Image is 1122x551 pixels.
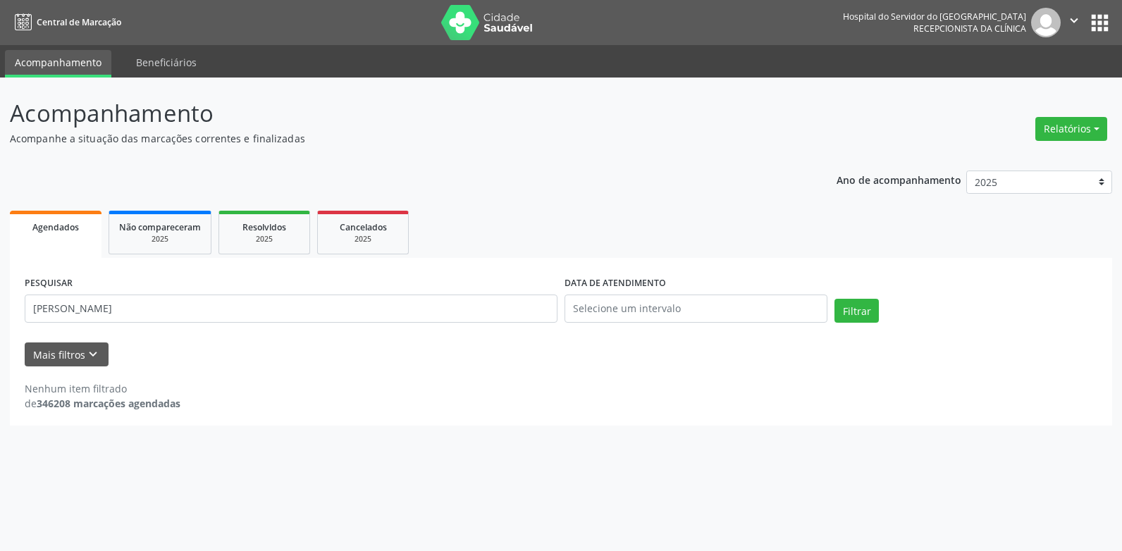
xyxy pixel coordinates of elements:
div: 2025 [119,234,201,244]
label: DATA DE ATENDIMENTO [565,273,666,295]
div: Hospital do Servidor do [GEOGRAPHIC_DATA] [843,11,1026,23]
div: de [25,396,180,411]
div: 2025 [328,234,398,244]
p: Acompanhamento [10,96,782,131]
input: Nome, código do beneficiário ou CPF [25,295,557,323]
span: Agendados [32,221,79,233]
button:  [1061,8,1087,37]
strong: 346208 marcações agendadas [37,397,180,410]
img: img [1031,8,1061,37]
a: Acompanhamento [5,50,111,78]
button: apps [1087,11,1112,35]
span: Central de Marcação [37,16,121,28]
label: PESQUISAR [25,273,73,295]
a: Beneficiários [126,50,206,75]
div: 2025 [229,234,300,244]
button: Relatórios [1035,117,1107,141]
input: Selecione um intervalo [565,295,827,323]
p: Ano de acompanhamento [837,171,961,188]
span: Cancelados [340,221,387,233]
span: Não compareceram [119,221,201,233]
i:  [1066,13,1082,28]
i: keyboard_arrow_down [85,347,101,362]
a: Central de Marcação [10,11,121,34]
p: Acompanhe a situação das marcações correntes e finalizadas [10,131,782,146]
div: Nenhum item filtrado [25,381,180,396]
button: Filtrar [834,299,879,323]
span: Recepcionista da clínica [913,23,1026,35]
button: Mais filtroskeyboard_arrow_down [25,342,109,367]
span: Resolvidos [242,221,286,233]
